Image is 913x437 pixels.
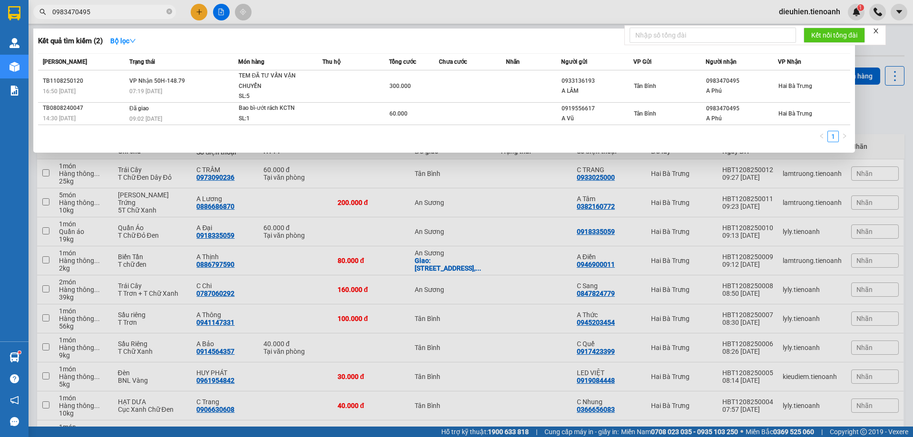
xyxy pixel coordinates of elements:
[778,110,812,117] span: Hai Bà Trưng
[43,88,76,95] span: 16:50 [DATE]
[630,28,796,43] input: Nhập số tổng đài
[562,76,633,86] div: 0933136193
[633,58,651,65] span: VP Gửi
[811,30,857,40] span: Kết nối tổng đài
[239,103,310,114] div: Bao bì-ướt rách KCTN
[38,36,103,46] h3: Kết quả tìm kiếm ( 2 )
[129,88,162,95] span: 07:19 [DATE]
[562,86,633,96] div: A LÂM
[129,105,149,112] span: Đã giao
[166,9,172,14] span: close-circle
[816,131,827,142] li: Previous Page
[129,116,162,122] span: 09:02 [DATE]
[562,114,633,124] div: A Vũ
[389,110,408,117] span: 60.000
[706,104,777,114] div: 0983470495
[166,8,172,17] span: close-circle
[706,76,777,86] div: 0983470495
[129,38,136,44] span: down
[839,131,850,142] button: right
[10,86,19,96] img: solution-icon
[238,58,264,65] span: Món hàng
[778,83,812,89] span: Hai Bà Trưng
[778,58,801,65] span: VP Nhận
[10,396,19,405] span: notification
[43,58,87,65] span: [PERSON_NAME]
[816,131,827,142] button: left
[322,58,340,65] span: Thu hộ
[827,131,839,142] li: 1
[389,58,416,65] span: Tổng cước
[706,58,737,65] span: Người nhận
[239,91,310,102] div: SL: 5
[10,417,19,426] span: message
[18,351,21,354] sup: 1
[103,33,144,49] button: Bộ lọcdown
[562,104,633,114] div: 0919556617
[129,58,155,65] span: Trạng thái
[8,6,20,20] img: logo-vxr
[839,131,850,142] li: Next Page
[10,62,19,72] img: warehouse-icon
[873,28,879,34] span: close
[43,103,126,113] div: TB0808240047
[43,76,126,86] div: TB1108250120
[110,37,136,45] strong: Bộ lọc
[43,115,76,122] span: 14:30 [DATE]
[561,58,587,65] span: Người gửi
[129,78,185,84] span: VP Nhận 50H-148.79
[634,83,656,89] span: Tân Bình
[819,133,825,139] span: left
[439,58,467,65] span: Chưa cước
[842,133,847,139] span: right
[828,131,838,142] a: 1
[239,114,310,124] div: SL: 1
[239,71,310,91] div: TEM ĐÃ TƯ VẤN VẬN CHUYỂN
[10,352,19,362] img: warehouse-icon
[706,114,777,124] div: A Phú
[804,28,865,43] button: Kết nối tổng đài
[52,7,165,17] input: Tìm tên, số ĐT hoặc mã đơn
[39,9,46,15] span: search
[706,86,777,96] div: A Phú
[634,110,656,117] span: Tân Bình
[10,38,19,48] img: warehouse-icon
[506,58,520,65] span: Nhãn
[389,83,411,89] span: 300.000
[10,374,19,383] span: question-circle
